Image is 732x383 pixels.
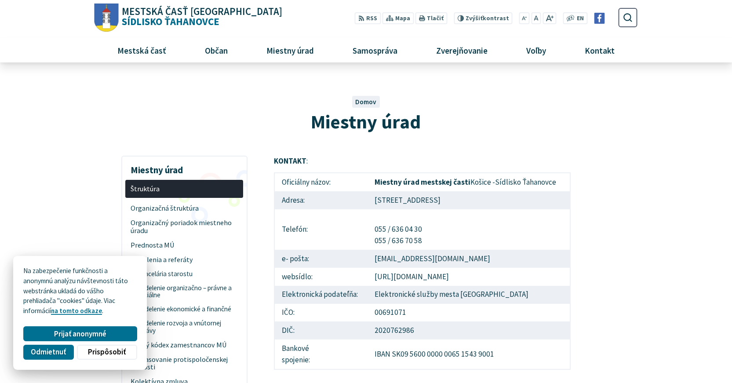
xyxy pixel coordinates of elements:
[23,345,73,360] button: Odmietnuť
[31,347,66,357] span: Odmietnuť
[543,12,556,24] button: Zväčšiť veľkosť písma
[375,325,414,335] a: 2020762986
[125,252,243,267] a: Oddelenia a referáty
[95,4,119,32] img: Prejsť na domovskú stránku
[368,250,570,268] td: [EMAIL_ADDRESS][DOMAIN_NAME]
[466,15,483,22] span: Zvýšiť
[137,303,238,317] span: Oddelenie ekonomické a finančné
[23,266,137,316] p: Na zabezpečenie funkčnosti a anonymnú analýzu návštevnosti táto webstránka ukladá do vášho prehli...
[337,38,414,62] a: Samospráva
[125,201,243,215] a: Organizačná štruktúra
[375,177,470,187] strong: Miestny úrad mestskej časti
[132,303,244,317] a: Oddelenie ekonomické a finančné
[510,38,562,62] a: Voľby
[368,268,570,286] td: [URL][DOMAIN_NAME]
[125,338,243,352] a: Etický kódex zamestnancov MÚ
[125,158,243,177] h3: Miestny úrad
[368,191,570,209] td: [STREET_ADDRESS]
[51,306,102,315] a: na tomto odkaze
[569,38,631,62] a: Kontakt
[519,12,530,24] button: Zmenšiť veľkosť písma
[131,215,238,238] span: Organizačný poriadok miestneho úradu
[274,191,368,209] td: Adresa:
[114,38,169,62] span: Mestská časť
[454,12,512,24] button: Zvýšiťkontrast
[274,156,306,166] strong: KONTAKT
[131,238,238,252] span: Prednosta MÚ
[54,329,106,339] span: Prijať anonymné
[274,250,368,268] td: e- pošta:
[577,14,584,23] span: EN
[137,316,238,338] span: Oddelenie rozvoja a vnútornej správy
[122,7,282,17] span: Mestská časť [GEOGRAPHIC_DATA]
[375,307,406,317] a: 00691071
[125,180,243,198] a: Štruktúra
[466,15,509,22] span: kontrast
[427,15,444,22] span: Tlačiť
[131,182,238,196] span: Štruktúra
[274,339,368,369] td: Bankové spojenie:
[274,321,368,339] td: DIČ:
[349,38,401,62] span: Samospráva
[131,252,238,267] span: Oddelenia a referáty
[382,12,414,24] a: Mapa
[263,38,317,62] span: Miestny úrad
[461,349,494,359] a: 1543 9001
[201,38,231,62] span: Občan
[131,201,238,215] span: Organizačná štruktúra
[401,349,460,359] a: 09 5600 0000 0065
[23,326,137,341] button: Prijať anonymné
[523,38,550,62] span: Voľby
[355,98,376,106] a: Domov
[274,156,571,167] p: :
[274,286,368,304] td: Elektronická podateľňa:
[355,12,381,24] a: RSS
[119,7,283,27] span: Sídlisko Ťahanovce
[125,352,243,375] a: Nahlasovanie protispoločenskej činnosti
[137,267,238,281] span: Kancelária starostu
[433,38,491,62] span: Zverejňovanie
[375,236,422,245] a: 055 / 636 70 58
[189,38,244,62] a: Občan
[274,173,368,191] td: Oficiálny názov:
[531,12,541,24] button: Nastaviť pôvodnú veľkosť písma
[250,38,330,62] a: Miestny úrad
[375,289,528,299] a: Elektronické služby mesta [GEOGRAPHIC_DATA]
[395,14,410,23] span: Mapa
[274,304,368,322] td: IČO:
[375,224,422,234] a: 055 / 636 04 30
[125,238,243,252] a: Prednosta MÚ
[368,173,570,191] td: Košice -Sídlisko Ťahanovce
[274,268,368,286] td: websídlo:
[125,215,243,238] a: Organizačný poriadok miestneho úradu
[95,4,282,32] a: Logo Sídlisko Ťahanovce, prejsť na domovskú stránku.
[88,347,126,357] span: Prispôsobiť
[582,38,618,62] span: Kontakt
[101,38,182,62] a: Mestská časť
[132,316,244,338] a: Oddelenie rozvoja a vnútornej správy
[274,209,368,250] td: Telefón:
[132,267,244,281] a: Kancelária starostu
[575,14,586,23] a: EN
[131,352,238,375] span: Nahlasovanie protispoločenskej činnosti
[132,281,244,303] a: Oddelenie organizačno – právne a sociálne
[137,281,238,303] span: Oddelenie organizačno – právne a sociálne
[131,338,238,352] span: Etický kódex zamestnancov MÚ
[420,38,504,62] a: Zverejňovanie
[415,12,447,24] button: Tlačiť
[77,345,137,360] button: Prispôsobiť
[368,339,570,369] td: IBAN SK
[366,14,377,23] span: RSS
[311,109,421,134] span: Miestny úrad
[594,13,605,24] img: Prejsť na Facebook stránku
